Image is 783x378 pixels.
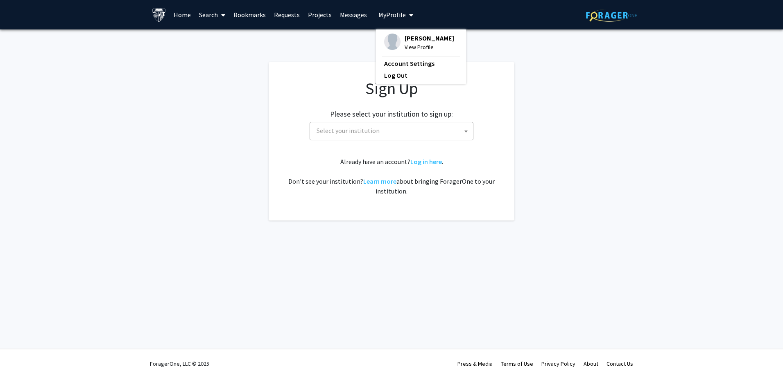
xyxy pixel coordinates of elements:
[584,360,598,367] a: About
[384,70,458,80] a: Log Out
[410,157,442,166] a: Log in here
[270,0,304,29] a: Requests
[457,360,493,367] a: Press & Media
[150,349,209,378] div: ForagerOne, LLC © 2025
[384,59,458,68] a: Account Settings
[152,8,166,22] img: Johns Hopkins University Logo
[378,11,406,19] span: My Profile
[384,34,401,50] img: Profile Picture
[285,79,498,98] h1: Sign Up
[336,0,371,29] a: Messages
[310,122,473,140] span: Select your institution
[501,360,533,367] a: Terms of Use
[313,122,473,139] span: Select your institution
[363,177,396,185] a: Learn more about bringing ForagerOne to your institution
[6,341,35,372] iframe: Chat
[405,34,454,43] span: [PERSON_NAME]
[384,34,454,52] div: Profile Picture[PERSON_NAME]View Profile
[330,110,453,119] h2: Please select your institution to sign up:
[229,0,270,29] a: Bookmarks
[170,0,195,29] a: Home
[606,360,633,367] a: Contact Us
[195,0,229,29] a: Search
[317,126,380,135] span: Select your institution
[586,9,637,22] img: ForagerOne Logo
[405,43,454,52] span: View Profile
[285,157,498,196] div: Already have an account? . Don't see your institution? about bringing ForagerOne to your institut...
[304,0,336,29] a: Projects
[541,360,575,367] a: Privacy Policy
